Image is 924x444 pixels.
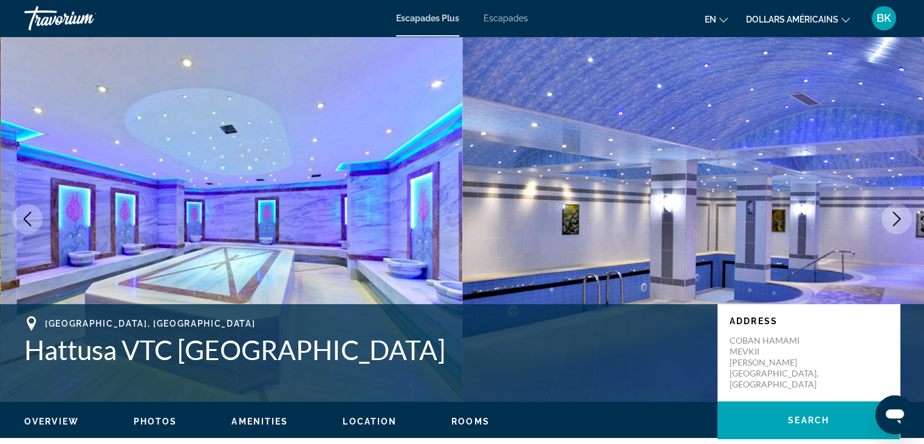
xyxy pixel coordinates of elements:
[875,395,914,434] iframe: Bouton de lancement de la fenêtre de messagerie
[24,417,79,426] span: Overview
[705,10,728,28] button: Changer de langue
[730,335,827,390] p: COBAN HAMAMI MEVKII [PERSON_NAME] [GEOGRAPHIC_DATA], [GEOGRAPHIC_DATA]
[343,416,397,427] button: Location
[343,417,397,426] span: Location
[134,417,177,426] span: Photos
[730,316,888,326] p: Address
[231,416,288,427] button: Amenities
[881,204,912,234] button: Next image
[746,15,838,24] font: dollars américains
[45,319,255,328] span: [GEOGRAPHIC_DATA], [GEOGRAPHIC_DATA]
[134,416,177,427] button: Photos
[868,5,900,31] button: Menu utilisateur
[788,415,829,425] span: Search
[705,15,716,24] font: en
[12,204,43,234] button: Previous image
[396,13,459,23] a: Escapades Plus
[451,416,490,427] button: Rooms
[24,2,146,34] a: Travorium
[717,401,900,439] button: Search
[484,13,528,23] a: Escapades
[877,12,891,24] font: BK
[24,334,705,366] h1: Hattusa VTC [GEOGRAPHIC_DATA]
[746,10,850,28] button: Changer de devise
[24,416,79,427] button: Overview
[231,417,288,426] span: Amenities
[451,417,490,426] span: Rooms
